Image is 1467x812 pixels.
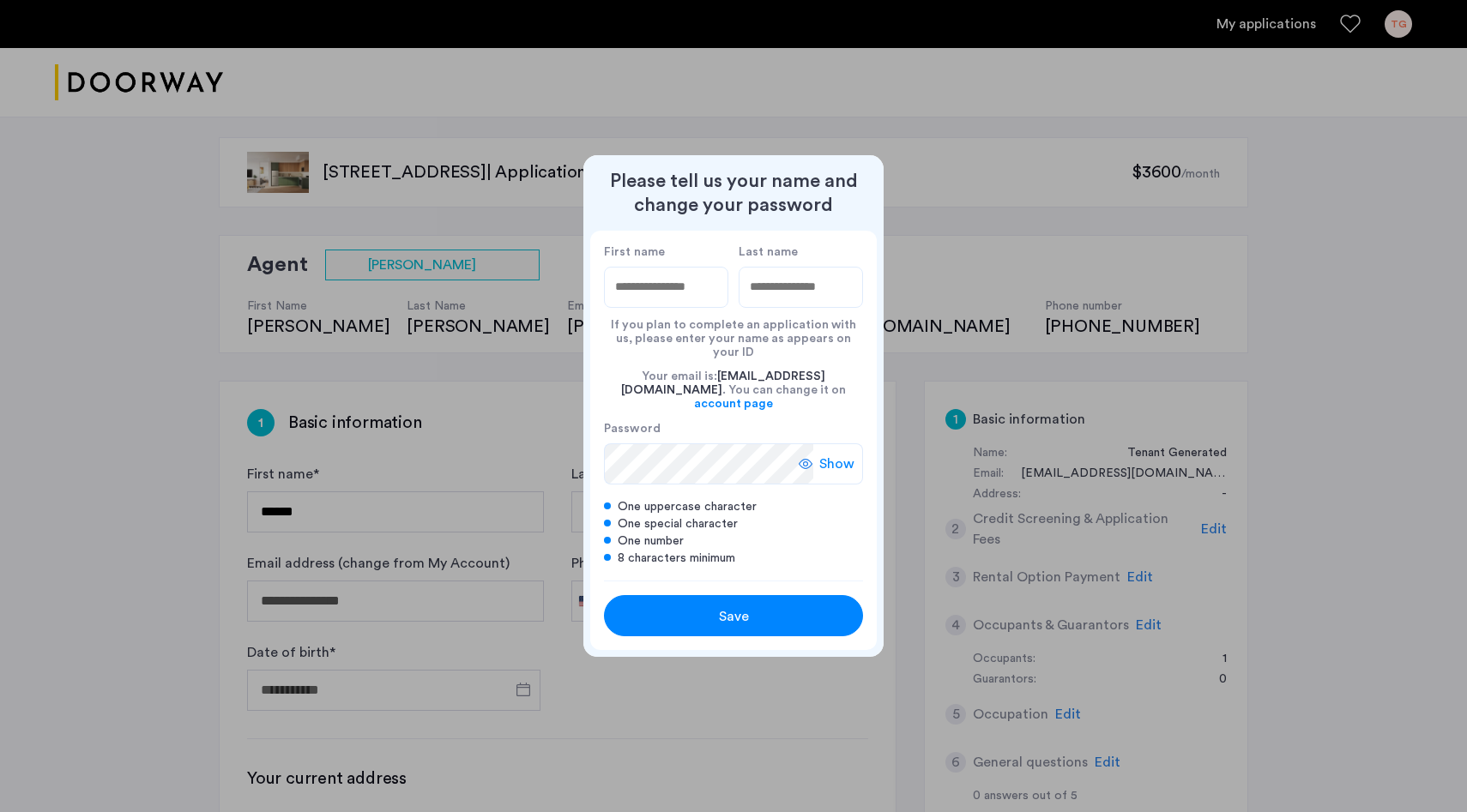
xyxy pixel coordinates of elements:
[604,359,863,421] div: Your email is: . You can change it on
[604,244,728,260] label: First name
[604,498,863,515] div: One uppercase character
[604,595,863,636] button: button
[604,515,863,532] div: One special character
[604,532,863,550] div: One number
[604,421,813,436] label: Password
[739,244,863,260] label: Last name
[694,397,773,411] a: account page
[604,308,863,359] div: If you plan to complete an application with us, please enter your name as appears on your ID
[590,169,877,217] h2: Please tell us your name and change your password
[604,550,863,567] div: 8 characters minimum
[621,370,825,396] span: [EMAIL_ADDRESS][DOMAIN_NAME]
[719,606,749,627] span: Save
[819,454,854,474] span: Show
